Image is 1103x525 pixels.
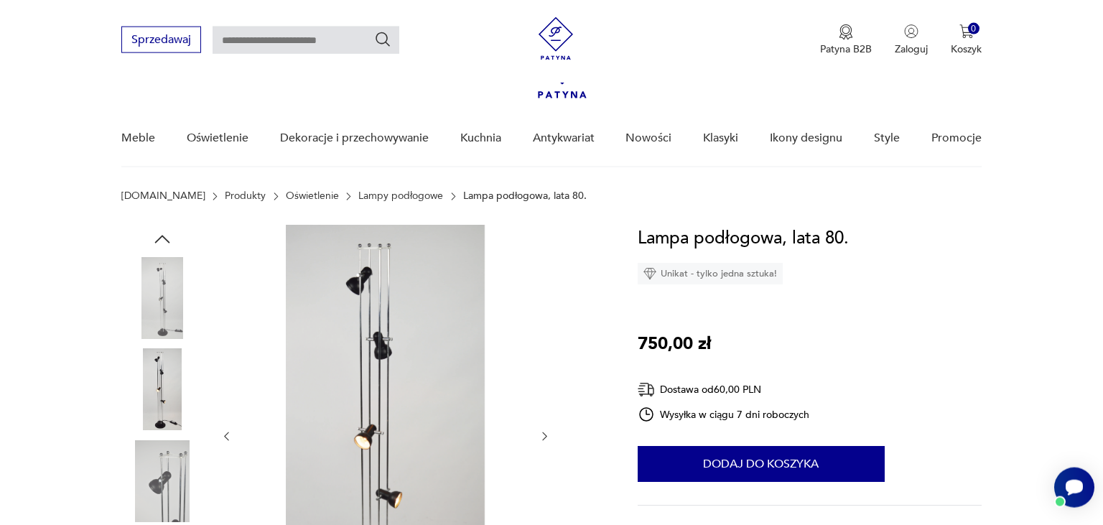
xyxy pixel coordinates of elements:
p: Patyna B2B [820,42,872,56]
img: Patyna - sklep z meblami i dekoracjami vintage [534,17,577,60]
a: Klasyki [703,111,738,166]
a: Oświetlenie [286,190,339,202]
button: 0Koszyk [951,24,982,56]
iframe: Smartsupp widget button [1054,468,1094,508]
a: [DOMAIN_NAME] [121,190,205,202]
img: Zdjęcie produktu Lampa podłogowa, lata 80. [121,257,203,339]
a: Dekoracje i przechowywanie [280,111,429,166]
button: Szukaj [374,31,391,48]
a: Sprzedawaj [121,36,201,46]
p: Zaloguj [895,42,928,56]
a: Nowości [625,111,671,166]
p: Lampa podłogowa, lata 80. [463,190,587,202]
h1: Lampa podłogowa, lata 80. [638,225,849,252]
img: Ikona medalu [839,24,853,40]
p: Koszyk [951,42,982,56]
div: 0 [968,23,980,35]
a: Promocje [931,111,982,166]
a: Lampy podłogowe [358,190,443,202]
img: Zdjęcie produktu Lampa podłogowa, lata 80. [121,440,203,522]
a: Oświetlenie [187,111,248,166]
a: Produkty [225,190,266,202]
a: Style [874,111,900,166]
a: Antykwariat [533,111,595,166]
a: Ikona medaluPatyna B2B [820,24,872,56]
img: Zdjęcie produktu Lampa podłogowa, lata 80. [121,348,203,430]
button: Patyna B2B [820,24,872,56]
button: Dodaj do koszyka [638,446,885,482]
a: Meble [121,111,155,166]
div: Wysyłka w ciągu 7 dni roboczych [638,406,810,423]
button: Sprzedawaj [121,27,201,53]
div: Unikat - tylko jedna sztuka! [638,263,783,284]
p: 750,00 zł [638,330,711,358]
img: Ikona diamentu [643,267,656,280]
a: Kuchnia [460,111,501,166]
div: Dostawa od 60,00 PLN [638,381,810,399]
img: Ikonka użytkownika [904,24,918,39]
button: Zaloguj [895,24,928,56]
img: Ikona koszyka [959,24,974,39]
img: Ikona dostawy [638,381,655,399]
a: Ikony designu [770,111,842,166]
